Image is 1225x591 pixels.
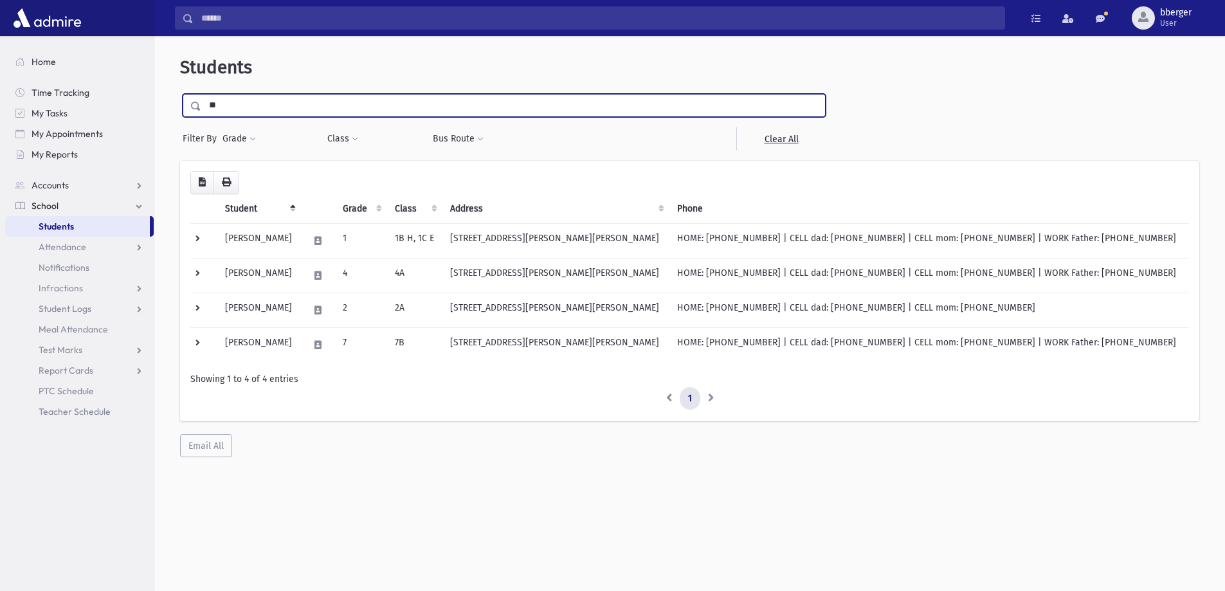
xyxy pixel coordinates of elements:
[335,258,387,293] td: 4
[387,258,442,293] td: 4A
[5,298,154,319] a: Student Logs
[32,200,59,212] span: School
[5,278,154,298] a: Infractions
[217,258,300,293] td: [PERSON_NAME]
[387,327,442,362] td: 7B
[5,175,154,195] a: Accounts
[680,387,700,410] a: 1
[335,293,387,327] td: 2
[32,128,103,140] span: My Appointments
[5,51,154,72] a: Home
[5,319,154,340] a: Meal Attendance
[5,257,154,278] a: Notifications
[442,223,669,258] td: [STREET_ADDRESS][PERSON_NAME][PERSON_NAME]
[39,406,111,417] span: Teacher Schedule
[10,5,84,31] img: AdmirePro
[213,171,239,194] button: Print
[39,303,91,314] span: Student Logs
[5,195,154,216] a: School
[39,385,94,397] span: PTC Schedule
[5,144,154,165] a: My Reports
[387,194,442,224] th: Class: activate to sort column ascending
[432,127,484,150] button: Bus Route
[5,123,154,144] a: My Appointments
[5,401,154,422] a: Teacher Schedule
[1160,8,1192,18] span: bberger
[222,127,257,150] button: Grade
[327,127,359,150] button: Class
[32,149,78,160] span: My Reports
[39,282,83,294] span: Infractions
[335,327,387,362] td: 7
[217,293,300,327] td: [PERSON_NAME]
[669,258,1189,293] td: HOME: [PHONE_NUMBER] | CELL dad: [PHONE_NUMBER] | CELL mom: [PHONE_NUMBER] | WORK Father: [PHONE_...
[442,258,669,293] td: [STREET_ADDRESS][PERSON_NAME][PERSON_NAME]
[32,179,69,191] span: Accounts
[180,57,252,78] span: Students
[669,194,1189,224] th: Phone
[5,237,154,257] a: Attendance
[39,365,93,376] span: Report Cards
[5,381,154,401] a: PTC Schedule
[442,293,669,327] td: [STREET_ADDRESS][PERSON_NAME][PERSON_NAME]
[669,327,1189,362] td: HOME: [PHONE_NUMBER] | CELL dad: [PHONE_NUMBER] | CELL mom: [PHONE_NUMBER] | WORK Father: [PHONE_...
[190,171,214,194] button: CSV
[32,107,68,119] span: My Tasks
[217,194,300,224] th: Student: activate to sort column descending
[1160,18,1192,28] span: User
[32,87,89,98] span: Time Tracking
[217,223,300,258] td: [PERSON_NAME]
[183,132,222,145] span: Filter By
[190,372,1189,386] div: Showing 1 to 4 of 4 entries
[736,127,826,150] a: Clear All
[387,293,442,327] td: 2A
[335,223,387,258] td: 1
[194,6,1004,30] input: Search
[387,223,442,258] td: 1B H, 1C E
[39,323,108,335] span: Meal Attendance
[217,327,300,362] td: [PERSON_NAME]
[39,221,74,232] span: Students
[442,327,669,362] td: [STREET_ADDRESS][PERSON_NAME][PERSON_NAME]
[669,293,1189,327] td: HOME: [PHONE_NUMBER] | CELL dad: [PHONE_NUMBER] | CELL mom: [PHONE_NUMBER]
[5,82,154,103] a: Time Tracking
[442,194,669,224] th: Address: activate to sort column ascending
[5,103,154,123] a: My Tasks
[180,434,232,457] button: Email All
[39,241,86,253] span: Attendance
[5,360,154,381] a: Report Cards
[39,344,82,356] span: Test Marks
[669,223,1189,258] td: HOME: [PHONE_NUMBER] | CELL dad: [PHONE_NUMBER] | CELL mom: [PHONE_NUMBER] | WORK Father: [PHONE_...
[335,194,387,224] th: Grade: activate to sort column ascending
[39,262,89,273] span: Notifications
[5,340,154,360] a: Test Marks
[32,56,56,68] span: Home
[5,216,150,237] a: Students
